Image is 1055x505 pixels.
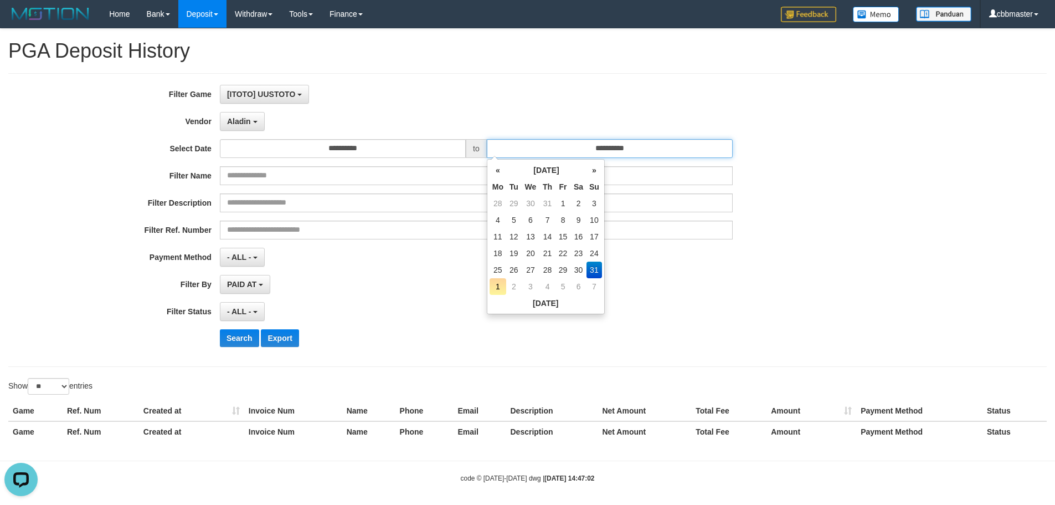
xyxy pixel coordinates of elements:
[227,90,295,99] span: [ITOTO] UUSTOTO
[490,162,506,178] th: «
[555,178,570,195] th: Fr
[490,245,506,262] td: 18
[227,253,251,262] span: - ALL -
[781,7,836,22] img: Feedback.jpg
[522,278,540,295] td: 3
[544,475,594,482] strong: [DATE] 14:47:02
[139,421,244,442] th: Created at
[555,212,570,228] td: 8
[856,421,982,442] th: Payment Method
[522,262,540,278] td: 27
[261,329,299,347] button: Export
[506,262,522,278] td: 26
[570,212,586,228] td: 9
[570,195,586,212] td: 2
[586,245,602,262] td: 24
[691,421,766,442] th: Total Fee
[8,401,63,421] th: Game
[586,262,602,278] td: 31
[522,245,540,262] td: 20
[506,245,522,262] td: 19
[586,195,602,212] td: 3
[220,329,259,347] button: Search
[539,278,555,295] td: 4
[539,178,555,195] th: Th
[856,401,982,421] th: Payment Method
[982,401,1047,421] th: Status
[506,421,598,442] th: Description
[506,178,522,195] th: Tu
[853,7,899,22] img: Button%20Memo.svg
[506,212,522,228] td: 5
[490,228,506,245] td: 11
[220,275,270,294] button: PAID AT
[766,421,856,442] th: Amount
[539,195,555,212] td: 31
[570,228,586,245] td: 16
[227,117,251,126] span: Aladin
[522,212,540,228] td: 6
[598,421,691,442] th: Net Amount
[586,212,602,228] td: 10
[570,262,586,278] td: 30
[506,228,522,245] td: 12
[570,278,586,295] td: 6
[220,85,309,104] button: [ITOTO] UUSTOTO
[28,378,69,395] select: Showentries
[539,245,555,262] td: 21
[570,178,586,195] th: Sa
[490,212,506,228] td: 4
[395,401,454,421] th: Phone
[522,178,540,195] th: We
[555,195,570,212] td: 1
[63,421,139,442] th: Ref. Num
[506,195,522,212] td: 29
[490,295,602,312] th: [DATE]
[227,307,251,316] span: - ALL -
[342,401,395,421] th: Name
[139,401,244,421] th: Created at
[555,278,570,295] td: 5
[506,162,586,178] th: [DATE]
[539,262,555,278] td: 28
[342,421,395,442] th: Name
[220,112,265,131] button: Aladin
[506,401,598,421] th: Description
[522,195,540,212] td: 30
[555,245,570,262] td: 22
[490,262,506,278] td: 25
[227,280,256,289] span: PAID AT
[539,212,555,228] td: 7
[916,7,971,22] img: panduan.png
[522,228,540,245] td: 13
[586,278,602,295] td: 7
[8,378,92,395] label: Show entries
[982,421,1047,442] th: Status
[461,475,595,482] small: code © [DATE]-[DATE] dwg |
[586,178,602,195] th: Su
[454,401,506,421] th: Email
[490,195,506,212] td: 28
[4,4,38,38] button: Open LiveChat chat widget
[220,302,265,321] button: - ALL -
[586,228,602,245] td: 17
[466,139,487,158] span: to
[244,421,342,442] th: Invoice Num
[586,162,602,178] th: »
[220,248,265,267] button: - ALL -
[570,245,586,262] td: 23
[395,421,454,442] th: Phone
[490,178,506,195] th: Mo
[244,401,342,421] th: Invoice Num
[598,401,691,421] th: Net Amount
[8,421,63,442] th: Game
[555,228,570,245] td: 15
[555,262,570,278] td: 29
[63,401,139,421] th: Ref. Num
[8,6,92,22] img: MOTION_logo.png
[8,40,1047,62] h1: PGA Deposit History
[691,401,766,421] th: Total Fee
[506,278,522,295] td: 2
[539,228,555,245] td: 14
[490,278,506,295] td: 1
